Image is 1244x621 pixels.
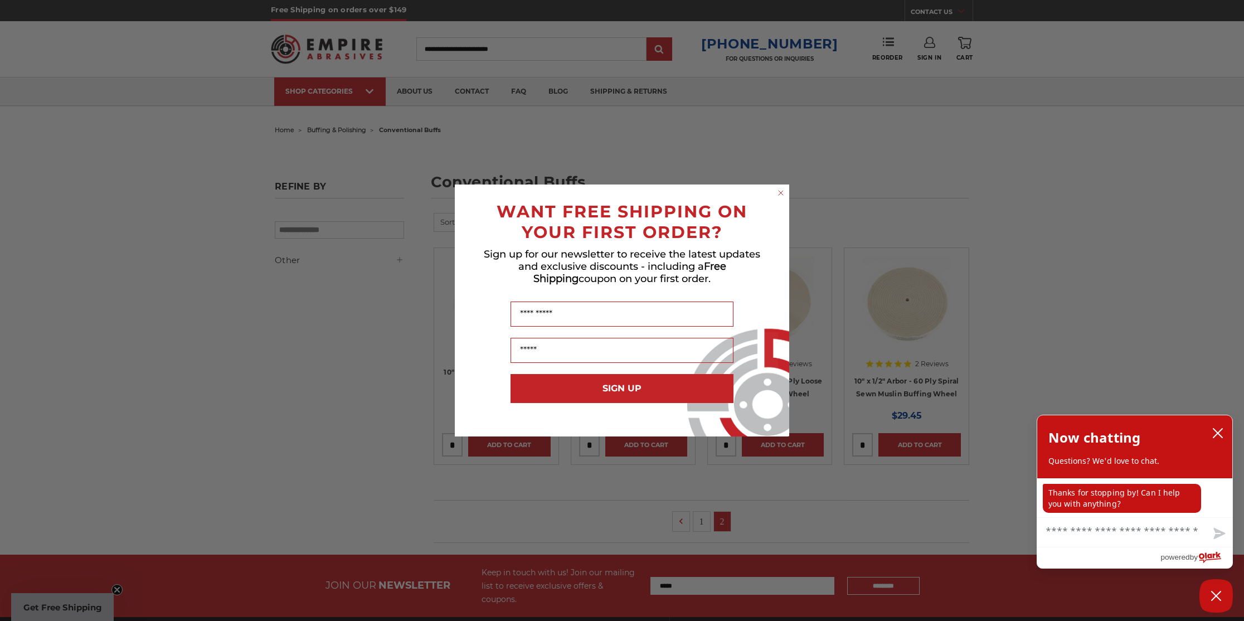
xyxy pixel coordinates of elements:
[1204,521,1232,547] button: Send message
[1037,478,1232,517] div: chat
[1199,579,1233,613] button: Close Chatbox
[1037,415,1233,569] div: olark chatbox
[533,260,726,285] span: Free Shipping
[1048,426,1140,449] h2: Now chatting
[484,248,760,285] span: Sign up for our newsletter to receive the latest updates and exclusive discounts - including a co...
[1043,484,1201,513] p: Thanks for stopping by! Can I help you with anything?
[1160,547,1232,568] a: Powered by Olark
[511,338,733,363] input: Email
[1048,455,1221,467] p: Questions? We'd love to chat.
[775,187,786,198] button: Close dialog
[1209,425,1227,442] button: close chatbox
[1160,550,1189,564] span: powered
[1190,550,1198,564] span: by
[497,201,747,242] span: WANT FREE SHIPPING ON YOUR FIRST ORDER?
[511,374,733,403] button: SIGN UP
